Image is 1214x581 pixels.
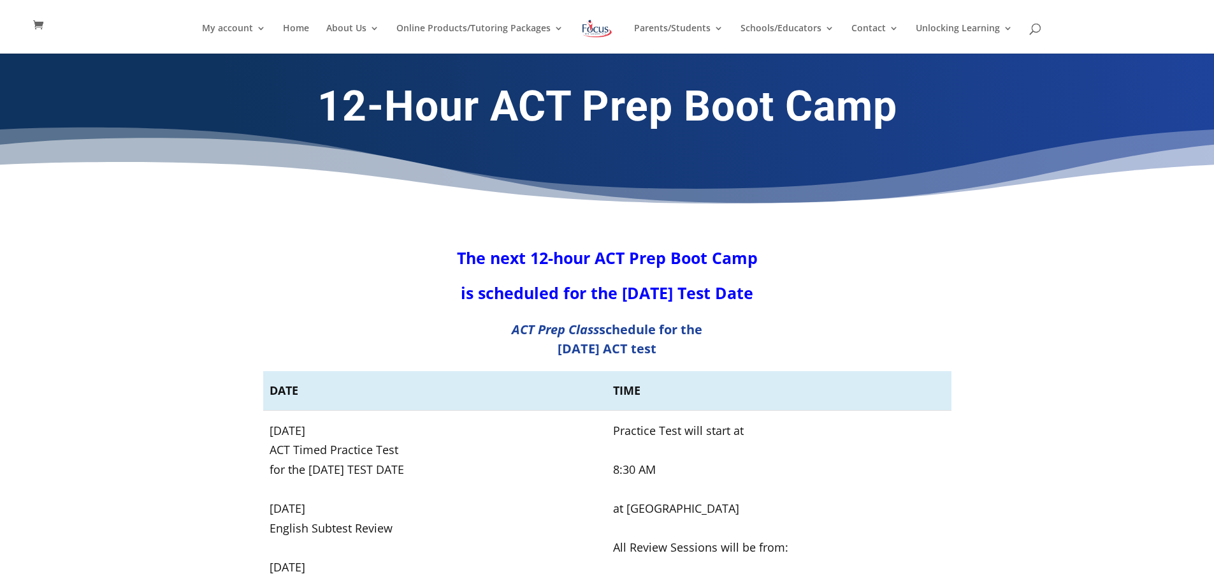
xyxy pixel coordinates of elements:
a: Home [283,24,309,54]
em: ACT Prep Class [512,321,599,338]
img: Focus on Learning [581,17,614,40]
a: Parents/Students [634,24,723,54]
b: schedule for the [512,321,702,338]
th: TIME [607,371,951,411]
strong: The next 12-hour ACT Prep Boot Camp [457,247,758,268]
a: Schools/Educators [741,24,834,54]
a: My account [202,24,266,54]
a: Contact [851,24,899,54]
a: Online Products/Tutoring Packages [396,24,563,54]
b: [DATE] ACT test [558,340,656,357]
th: DATE [263,371,607,411]
a: Unlocking Learning [916,24,1013,54]
a: About Us [326,24,379,54]
h1: 12-Hour ACT Prep Boot Camp [263,90,951,130]
strong: is scheduled for the [DATE] Test Date [461,282,753,304]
